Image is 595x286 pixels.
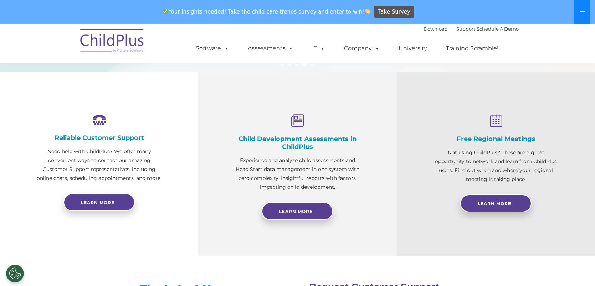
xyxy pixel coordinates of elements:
p: Need help with ChildPlus? We offer many convenient ways to contact our amazing Customer Support r... [36,147,163,183]
a: Training Scramble!! [439,41,507,56]
span: Learn More [279,209,313,214]
h4: Child Development Assessments in ChildPlus [234,135,361,151]
span: Learn More [478,201,511,206]
a: Learn More [262,202,333,220]
span: Last name [99,47,121,52]
a: University [391,41,434,56]
img: 👏 [365,9,370,14]
a: Company [337,41,387,56]
a: Learn More [460,194,532,212]
span: Learn more [81,200,114,205]
h4: Reliable Customer Support [36,134,163,142]
a: Download [424,26,448,32]
span: Take Survey [378,6,410,18]
a: Software [189,41,236,56]
span: Your insights needed! Take the child care trends survey and enter to win! [160,5,373,19]
a: Assessments [241,41,301,56]
img: ChildPlus by Procare Solutions [77,24,148,59]
button: Cookies Settings [6,265,24,282]
img: ✅ [163,9,168,14]
h4: Free Regional Meetings [432,135,559,143]
a: IT [305,41,332,56]
a: Learn more [63,193,135,211]
font: | [424,26,519,32]
p: Not using ChildPlus? These are a great opportunity to network and learn from ChildPlus users. Fin... [432,148,559,184]
a: Schedule A Demo [477,26,519,32]
a: Support [456,26,475,32]
a: Take Survey [374,6,414,18]
span: Phone number [99,76,129,82]
p: Experience and analyze child assessments and Head Start data management in one system with zero c... [234,156,361,192]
